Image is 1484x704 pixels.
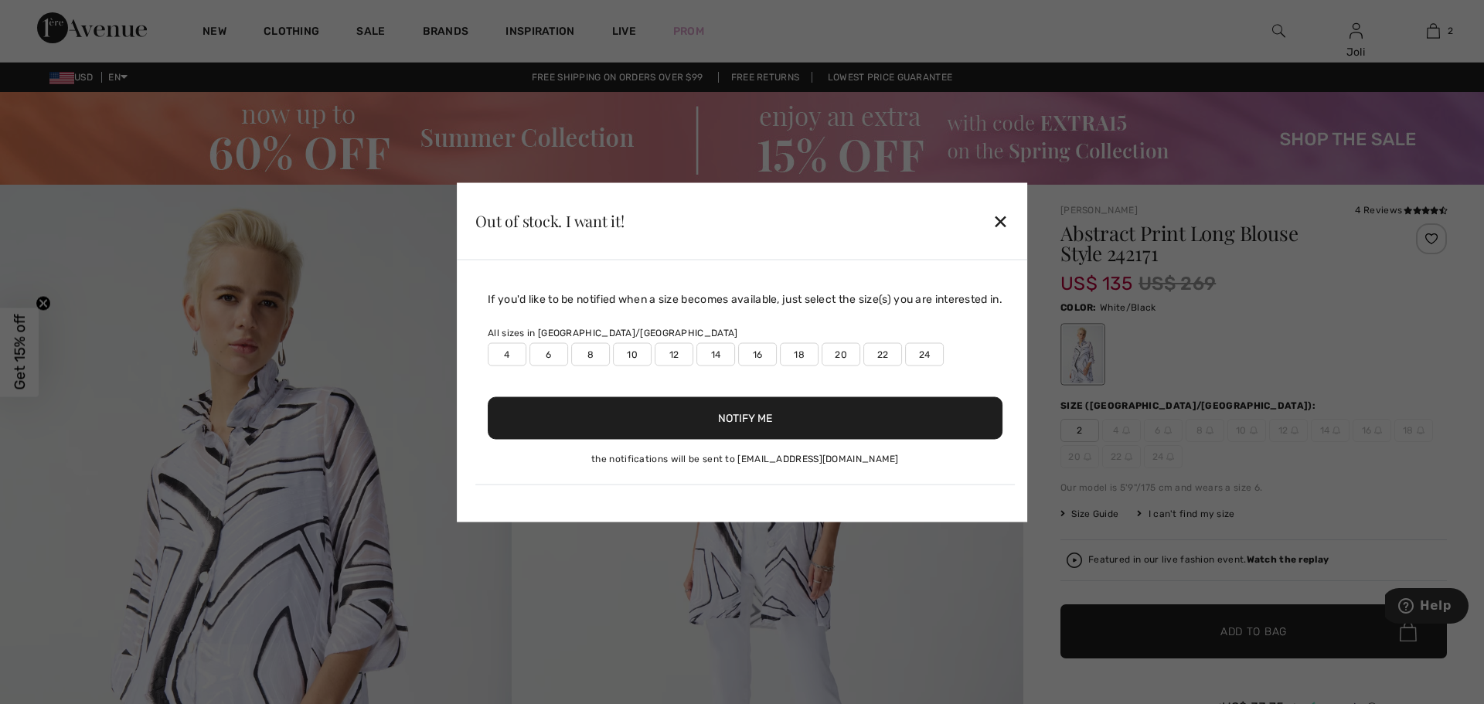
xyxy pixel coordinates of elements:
div: ✕ [992,205,1009,237]
span: Help [35,11,66,25]
label: 12 [655,342,693,366]
div: If you'd like to be notified when a size becomes available, just select the size(s) you are inter... [488,291,1002,307]
label: 24 [905,342,944,366]
label: 22 [863,342,902,366]
label: 20 [822,342,860,366]
label: 18 [780,342,819,366]
button: Notify Me [488,396,1002,439]
label: 10 [613,342,652,366]
label: 16 [738,342,777,366]
div: Out of stock. I want it! [475,213,625,229]
label: 6 [529,342,568,366]
label: 8 [571,342,610,366]
div: the notifications will be sent to [EMAIL_ADDRESS][DOMAIN_NAME] [488,451,1002,465]
div: All sizes in [GEOGRAPHIC_DATA]/[GEOGRAPHIC_DATA] [488,325,1002,339]
label: 14 [696,342,735,366]
label: 4 [488,342,526,366]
